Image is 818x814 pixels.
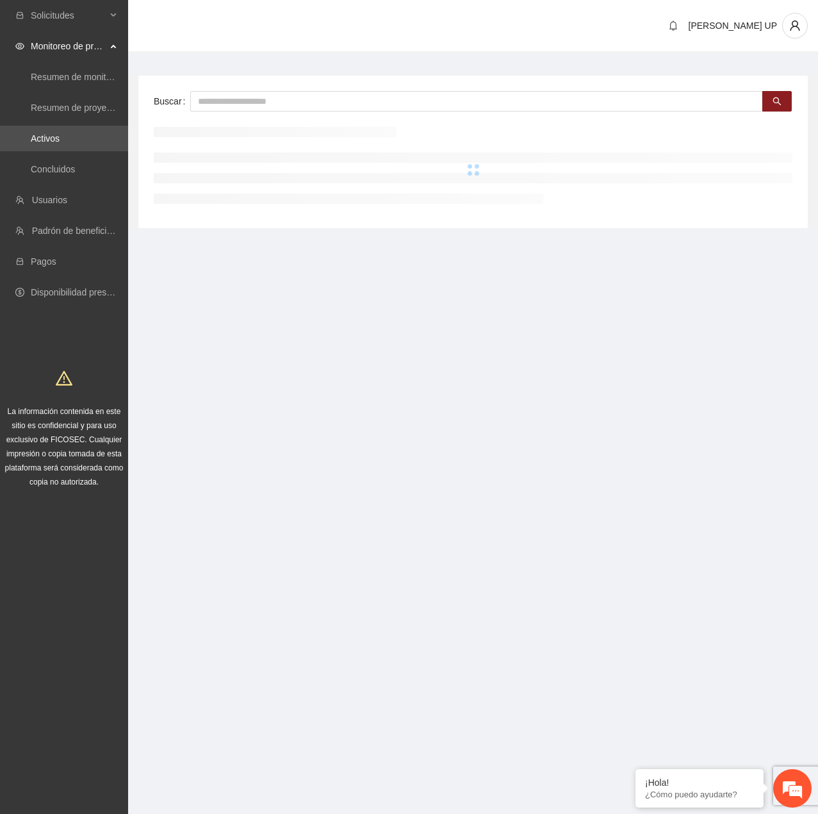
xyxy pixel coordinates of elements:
[31,133,60,144] a: Activos
[762,91,792,112] button: search
[664,21,683,31] span: bell
[783,20,807,31] span: user
[31,72,124,82] a: Resumen de monitoreo
[56,370,72,386] span: warning
[15,11,24,20] span: inbox
[15,42,24,51] span: eye
[154,91,190,112] label: Buscar
[663,15,683,36] button: bell
[32,226,126,236] a: Padrón de beneficiarios
[5,407,124,486] span: La información contenida en este sitio es confidencial y para uso exclusivo de FICOSEC. Cualquier...
[31,287,140,297] a: Disponibilidad presupuestal
[782,13,808,38] button: user
[31,256,56,267] a: Pagos
[645,777,754,788] div: ¡Hola!
[32,195,67,205] a: Usuarios
[31,164,75,174] a: Concluidos
[31,103,168,113] a: Resumen de proyectos aprobados
[689,21,777,31] span: [PERSON_NAME] UP
[645,790,754,799] p: ¿Cómo puedo ayudarte?
[31,3,106,28] span: Solicitudes
[773,97,781,107] span: search
[31,33,106,59] span: Monitoreo de proyectos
